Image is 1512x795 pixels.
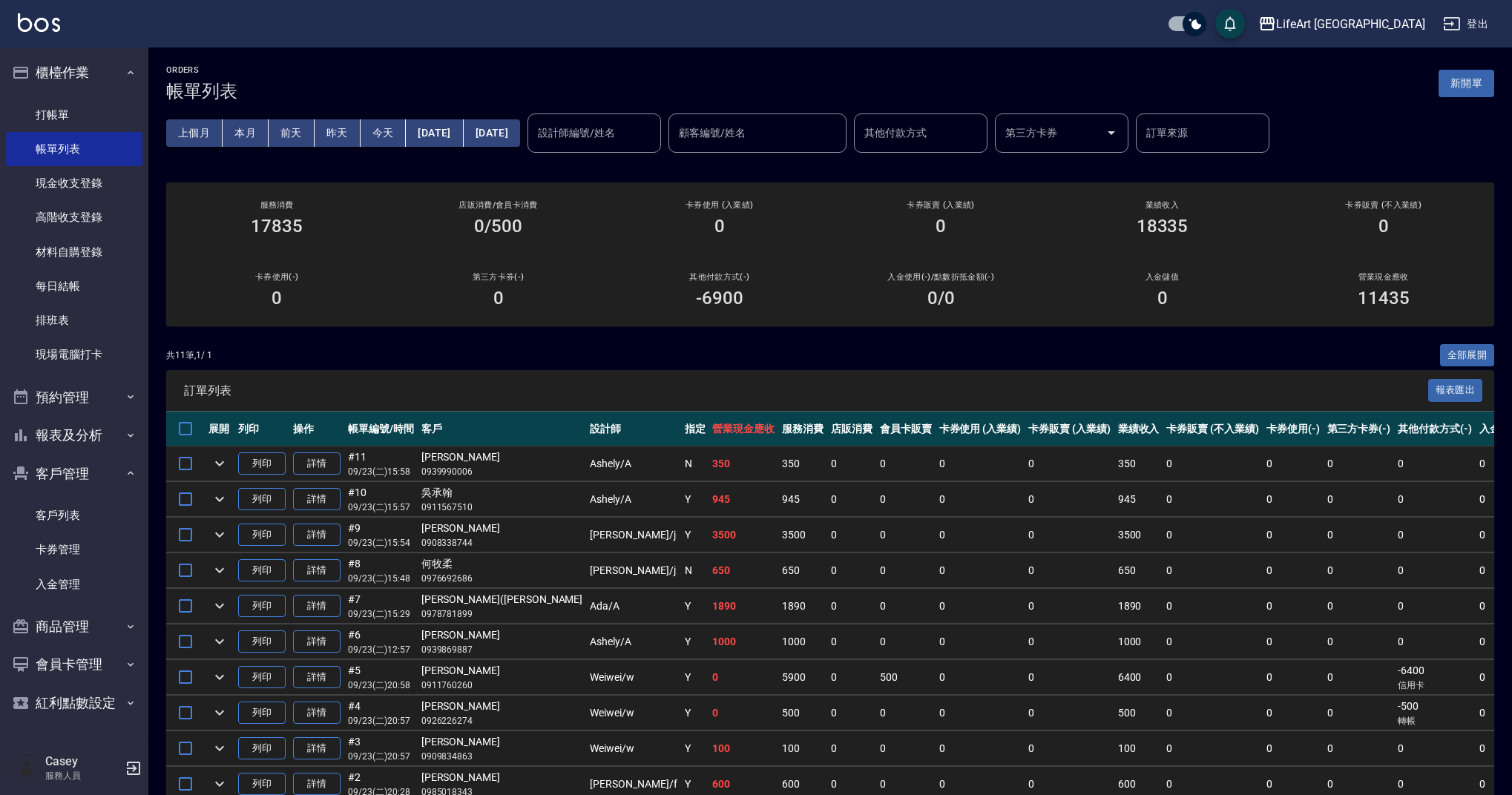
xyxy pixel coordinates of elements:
p: 09/23 (二) 20:58 [348,679,414,692]
button: 列印 [238,737,286,760]
button: 列印 [238,702,286,725]
td: Y [681,482,709,517]
h3: -6900 [696,288,743,309]
th: 服務消費 [778,412,827,446]
td: 0 [1025,446,1114,481]
div: [PERSON_NAME] [421,663,583,679]
td: 100 [778,731,827,766]
td: 0 [827,660,876,695]
button: 報表匯出 [1428,379,1483,402]
h3: 0 [1378,216,1389,237]
a: 每日結帳 [6,269,142,303]
th: 指定 [681,412,709,446]
td: 0 [876,696,936,730]
td: 0 [876,446,936,481]
button: LifeArt [GEOGRAPHIC_DATA] [1252,9,1431,39]
div: LifeArt [GEOGRAPHIC_DATA] [1276,15,1425,33]
div: [PERSON_NAME] [421,521,583,536]
h2: 卡券販賣 (入業績) [848,200,1033,210]
th: 其他付款方式(-) [1394,412,1476,446]
td: Y [681,696,709,730]
p: 0911567510 [421,501,583,514]
a: 排班表 [6,303,142,337]
button: 列印 [238,630,286,653]
div: [PERSON_NAME] [421,449,583,465]
td: 650 [709,553,778,588]
button: 紅利點數設定 [6,684,142,722]
h2: 入金使用(-) /點數折抵金額(-) [848,272,1033,282]
td: 0 [1025,553,1114,588]
td: 0 [936,589,1025,624]
button: 列印 [238,452,286,475]
button: expand row [208,737,231,759]
td: 0 [1163,696,1262,730]
th: 展開 [205,412,234,446]
td: [PERSON_NAME] /j [586,518,680,552]
th: 會員卡販賣 [876,412,936,446]
a: 高階收支登錄 [6,200,142,234]
td: 1000 [1114,624,1163,659]
td: Y [681,731,709,766]
button: 列印 [238,595,286,618]
td: Weiwei /w [586,696,680,730]
h3: 帳單列表 [166,81,237,102]
h2: 業績收入 [1069,200,1255,210]
td: N [681,446,709,481]
td: 0 [876,731,936,766]
h2: 卡券使用(-) [184,272,369,282]
th: 營業現金應收 [709,412,778,446]
td: 500 [876,660,936,695]
button: 列印 [238,488,286,511]
button: 櫃檯作業 [6,53,142,92]
td: 945 [1114,482,1163,517]
td: Weiwei /w [586,660,680,695]
td: 0 [1324,518,1395,552]
td: 0 [876,553,936,588]
button: expand row [208,666,231,688]
p: 服務人員 [45,769,121,782]
td: 0 [1394,624,1476,659]
th: 卡券使用(-) [1263,412,1324,446]
a: 現場電腦打卡 [6,337,142,372]
td: 0 [1025,696,1114,730]
a: 詳情 [293,559,341,582]
td: #11 [344,446,418,481]
button: [DATE] [406,119,463,147]
td: 0 [1394,589,1476,624]
th: 卡券販賣 (入業績) [1025,412,1114,446]
img: Person [12,753,42,783]
th: 卡券販賣 (不入業績) [1163,412,1262,446]
p: 09/23 (二) 15:58 [348,465,414,478]
h3: 0 [1157,288,1168,309]
button: 預約管理 [6,378,142,417]
td: 0 [827,589,876,624]
td: 100 [709,731,778,766]
button: expand row [208,524,231,546]
button: 客戶管理 [6,455,142,493]
td: 0 [709,696,778,730]
button: expand row [208,559,231,581]
td: 3500 [709,518,778,552]
td: 0 [1324,482,1395,517]
button: 列印 [238,666,286,689]
a: 詳情 [293,488,341,511]
h3: 18335 [1137,216,1189,237]
td: 0 [1324,624,1395,659]
td: 500 [778,696,827,730]
td: 100 [1114,731,1163,766]
td: 0 [1263,589,1324,624]
p: 0939990006 [421,465,583,478]
td: 0 [1163,731,1262,766]
td: 0 [1394,446,1476,481]
td: 0 [1324,731,1395,766]
th: 卡券使用 (入業績) [936,412,1025,446]
p: 09/23 (二) 12:57 [348,643,414,656]
td: 0 [1324,553,1395,588]
td: 0 [1263,624,1324,659]
p: 0976692686 [421,572,583,585]
td: 945 [778,482,827,517]
td: 0 [1324,589,1395,624]
td: 0 [1025,624,1114,659]
p: 09/23 (二) 15:54 [348,536,414,550]
h5: Casey [45,754,121,769]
